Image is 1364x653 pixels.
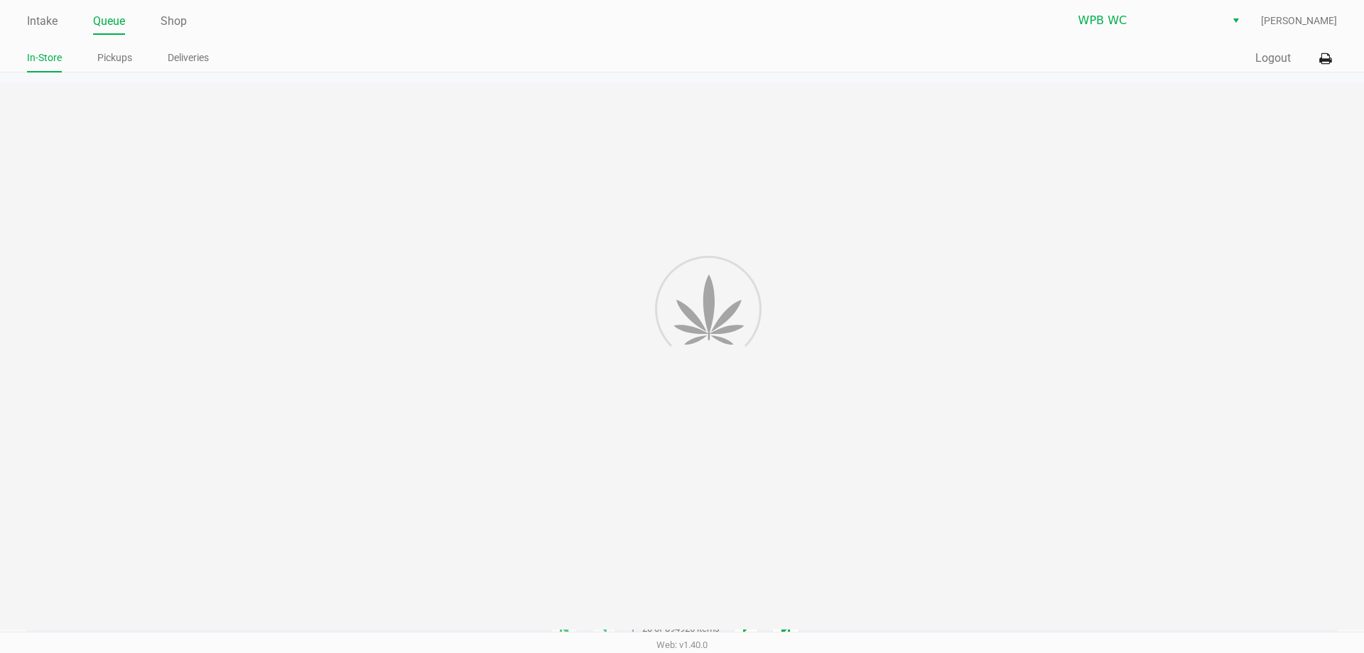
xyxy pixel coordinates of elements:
span: [PERSON_NAME] [1261,14,1337,28]
button: Logout [1255,50,1291,67]
a: Pickups [97,49,132,67]
a: In-Store [27,49,62,67]
span: Web: v1.40.0 [656,639,708,650]
span: WPB WC [1078,12,1217,29]
a: Intake [27,11,58,31]
a: Deliveries [168,49,209,67]
a: Shop [161,11,187,31]
button: Select [1225,8,1246,33]
a: Queue [93,11,125,31]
